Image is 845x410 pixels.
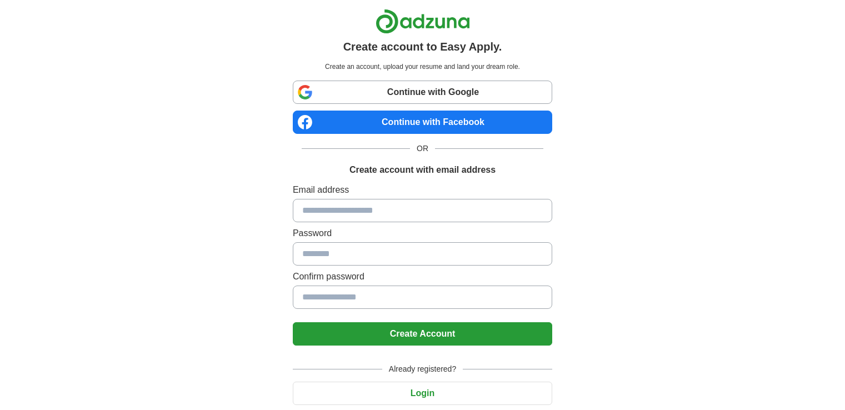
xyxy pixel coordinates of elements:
[376,9,470,34] img: Adzuna logo
[293,270,552,283] label: Confirm password
[293,111,552,134] a: Continue with Facebook
[295,62,550,72] p: Create an account, upload your resume and land your dream role.
[293,382,552,405] button: Login
[293,81,552,104] a: Continue with Google
[293,388,552,398] a: Login
[293,227,552,240] label: Password
[343,38,502,55] h1: Create account to Easy Apply.
[410,143,435,154] span: OR
[293,183,552,197] label: Email address
[382,363,463,375] span: Already registered?
[349,163,496,177] h1: Create account with email address
[293,322,552,346] button: Create Account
